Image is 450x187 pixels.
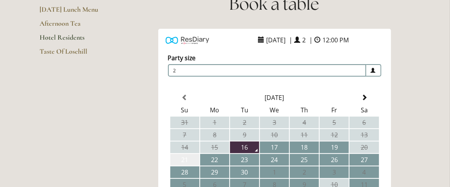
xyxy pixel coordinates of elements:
[320,154,349,166] td: 26
[301,34,308,46] span: 2
[320,142,349,153] td: 19
[200,166,229,178] td: 29
[350,117,379,128] td: 6
[200,129,229,141] td: 8
[320,117,349,128] td: 5
[230,154,259,166] td: 23
[290,117,319,128] td: 4
[200,142,229,153] td: 15
[290,166,319,178] td: 2
[260,142,289,153] td: 17
[230,142,259,153] td: 16
[40,19,114,33] a: Afternoon Tea
[230,104,259,116] th: Tu
[170,104,199,116] th: Su
[200,117,229,128] td: 1
[361,94,367,101] span: Next Month
[260,166,289,178] td: 1
[260,104,289,116] th: We
[320,104,349,116] th: Fr
[168,54,196,62] label: Party size
[350,142,379,153] td: 20
[182,94,188,101] span: Previous Month
[290,129,319,141] td: 11
[40,47,114,61] a: Taste Of Losehill
[170,166,199,178] td: 28
[310,36,313,44] span: |
[200,154,229,166] td: 22
[320,129,349,141] td: 12
[290,142,319,153] td: 18
[350,166,379,178] td: 4
[350,129,379,141] td: 13
[200,104,229,116] th: Mo
[170,117,199,128] td: 31
[260,129,289,141] td: 10
[260,154,289,166] td: 24
[40,5,114,19] a: [DATE] Lunch Menu
[168,64,366,77] span: 2
[350,154,379,166] td: 27
[290,154,319,166] td: 25
[290,104,319,116] th: Th
[230,166,259,178] td: 30
[170,129,199,141] td: 7
[200,92,349,103] th: Select Month
[166,35,209,46] img: Powered by ResDiary
[230,117,259,128] td: 2
[170,154,199,166] td: 21
[260,117,289,128] td: 3
[350,104,379,116] th: Sa
[321,34,351,46] span: 12:00 PM
[265,34,288,46] span: [DATE]
[289,36,293,44] span: |
[40,33,114,47] a: Hotel Residents
[320,166,349,178] td: 3
[230,129,259,141] td: 9
[170,142,199,153] td: 14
